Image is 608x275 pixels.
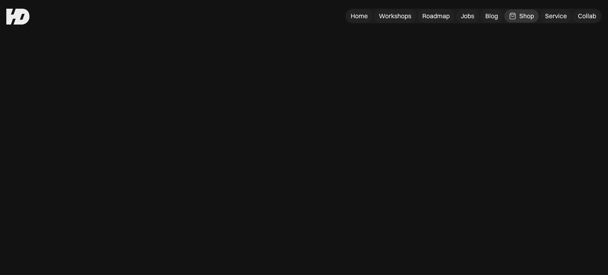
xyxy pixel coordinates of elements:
div: Workshops [379,12,411,20]
a: Roadmap [418,9,454,23]
div: Service [545,12,567,20]
div: Jobs [461,12,474,20]
a: Collab [573,9,601,23]
a: Workshops [374,9,416,23]
div: Shop [519,12,534,20]
div: Roadmap [422,12,450,20]
a: Jobs [456,9,479,23]
a: Blog [481,9,503,23]
a: Service [540,9,572,23]
a: Shop [504,9,539,23]
div: Collab [578,12,596,20]
div: Home [351,12,368,20]
a: Home [346,9,372,23]
div: Blog [485,12,498,20]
